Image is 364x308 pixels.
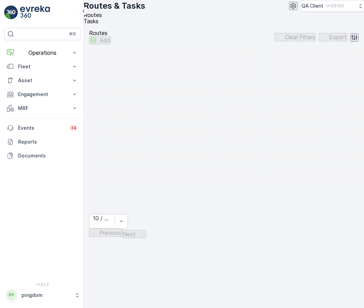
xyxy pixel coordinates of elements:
button: Next [122,230,146,238]
p: 34 [71,125,77,131]
p: ⌘B [69,31,76,37]
a: Reports [4,135,81,149]
button: Operations [4,46,81,60]
span: Routes [84,11,102,18]
p: Next [123,231,136,237]
p: Previous [99,230,121,236]
button: Asset [4,74,81,87]
p: Reports [18,138,78,145]
img: logo [4,6,18,19]
p: Asset [18,77,67,84]
p: Fleet [18,63,67,70]
button: Previous [89,229,122,237]
p: Add [99,37,110,43]
button: Add [89,36,111,44]
button: MRF [4,101,81,115]
a: Events34 [4,121,81,135]
p: Documents [18,152,78,159]
button: Clear Filters [275,33,316,41]
span: v 1.52.2 [4,282,81,286]
p: MRF [18,105,67,112]
p: Clear Filters [285,34,315,40]
p: Engagement [18,91,67,98]
button: Engagement [4,87,81,101]
p: pingdom [21,292,71,299]
div: 10 / Page [93,215,111,221]
span: Tasks [84,18,98,25]
p: Routes & Tasks [84,0,145,11]
button: Fleet [4,60,81,74]
p: QA Client [302,2,323,9]
button: PPpingdom [4,288,81,302]
p: ( +03:00 ) [326,3,344,9]
a: Documents [4,149,81,163]
p: Export [329,34,347,40]
img: logo_light-DOdMpM7g.png [20,6,50,19]
button: Export [319,33,347,41]
p: Operations [18,50,67,56]
p: Events [18,125,65,131]
p: Routes [89,30,111,36]
div: PP [6,290,17,301]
